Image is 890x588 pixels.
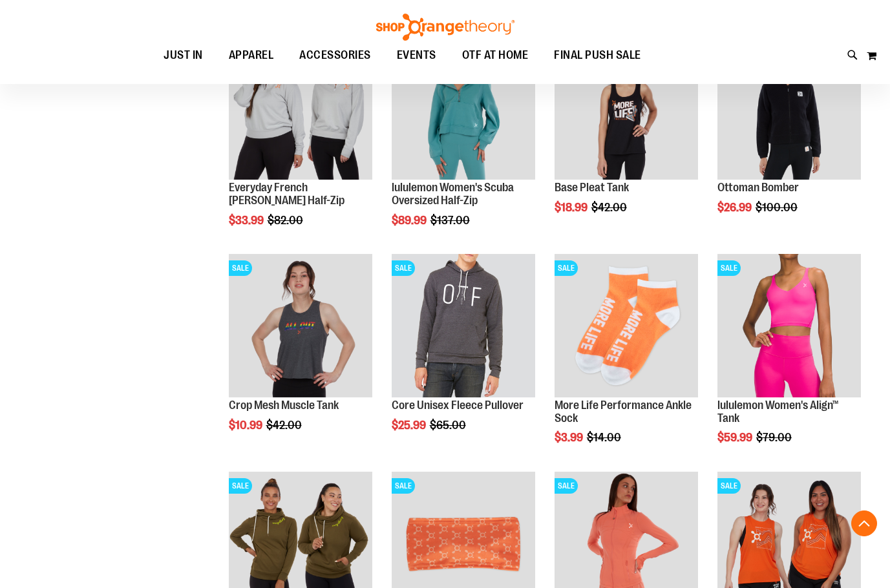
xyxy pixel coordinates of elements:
[555,399,692,425] a: More Life Performance Ankle Sock
[541,41,654,70] a: FINAL PUSH SALE
[717,201,754,214] span: $26.99
[717,181,799,194] a: Ottoman Bomber
[392,399,524,412] a: Core Unisex Fleece Pullover
[548,30,705,247] div: product
[229,41,274,70] span: APPAREL
[555,431,585,444] span: $3.99
[392,36,535,182] a: Product image for lululemon Womens Scuba Oversized Half ZipSALE
[717,254,861,397] img: Product image for lululemon Womens Align Tank
[548,247,705,478] div: product
[717,399,839,425] a: lululemon Women's Align™ Tank
[756,431,794,444] span: $79.00
[392,214,429,227] span: $89.99
[555,260,578,276] span: SALE
[266,419,304,432] span: $42.00
[554,41,641,70] span: FINAL PUSH SALE
[555,36,698,182] a: Product image for Base Pleat TankSALE
[268,214,305,227] span: $82.00
[392,36,535,180] img: Product image for lululemon Womens Scuba Oversized Half Zip
[717,260,741,276] span: SALE
[587,431,623,444] span: $14.00
[392,478,415,494] span: SALE
[717,254,861,399] a: Product image for lululemon Womens Align TankSALE
[229,254,372,399] a: Product image for Crop Mesh Muscle TankSALE
[392,260,415,276] span: SALE
[717,431,754,444] span: $59.99
[151,41,216,70] a: JUST IN
[229,260,252,276] span: SALE
[392,254,535,397] img: Product image for Core Unisex Fleece Pullover
[392,254,535,399] a: Product image for Core Unisex Fleece PulloverSALE
[286,41,384,70] a: ACCESSORIES
[397,41,436,70] span: EVENTS
[385,247,542,465] div: product
[216,41,287,70] a: APPAREL
[385,30,542,260] div: product
[711,247,867,478] div: product
[449,41,542,70] a: OTF AT HOME
[851,510,877,536] button: Back To Top
[756,201,800,214] span: $100.00
[555,201,589,214] span: $18.99
[555,254,698,397] img: Product image for More Life Performance Ankle Sock
[717,36,861,182] a: Product image for Ottoman BomberSALE
[717,478,741,494] span: SALE
[555,36,698,180] img: Product image for Base Pleat Tank
[555,181,629,194] a: Base Pleat Tank
[229,181,344,207] a: Everyday French [PERSON_NAME] Half-Zip
[229,478,252,494] span: SALE
[392,419,428,432] span: $25.99
[229,254,372,397] img: Product image for Crop Mesh Muscle Tank
[430,419,468,432] span: $65.00
[462,41,529,70] span: OTF AT HOME
[229,419,264,432] span: $10.99
[384,41,449,70] a: EVENTS
[229,214,266,227] span: $33.99
[711,30,867,247] div: product
[374,14,516,41] img: Shop Orangetheory
[555,254,698,399] a: Product image for More Life Performance Ankle SockSALE
[555,478,578,494] span: SALE
[222,30,379,260] div: product
[229,36,372,182] a: Product image for Everyday French Terry 1/2 ZipSALE
[299,41,371,70] span: ACCESSORIES
[229,36,372,180] img: Product image for Everyday French Terry 1/2 Zip
[430,214,472,227] span: $137.00
[222,247,379,465] div: product
[717,36,861,180] img: Product image for Ottoman Bomber
[392,181,514,207] a: lululemon Women's Scuba Oversized Half-Zip
[229,399,339,412] a: Crop Mesh Muscle Tank
[591,201,629,214] span: $42.00
[164,41,203,70] span: JUST IN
